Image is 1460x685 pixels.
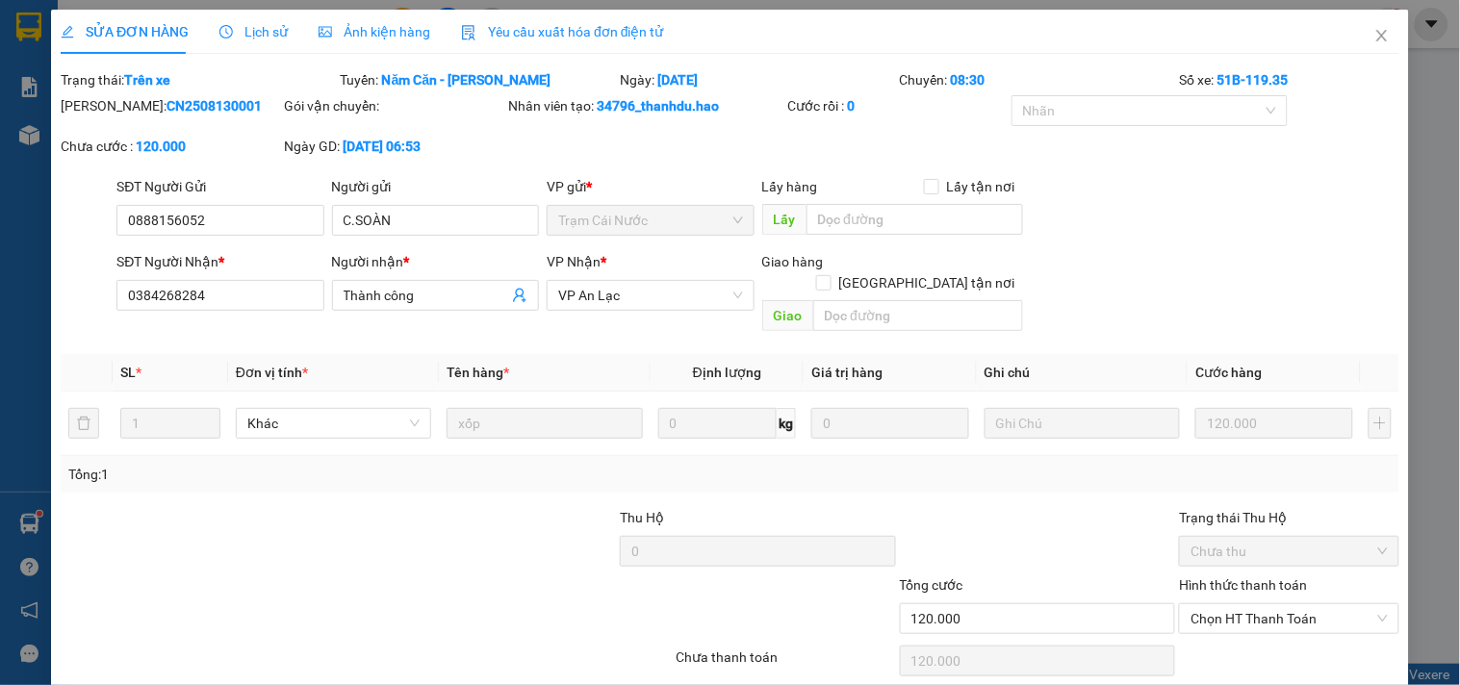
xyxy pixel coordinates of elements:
[61,24,189,39] span: SỬA ĐƠN HÀNG
[558,281,742,310] span: VP An Lạc
[319,24,430,39] span: Ảnh kiện hàng
[124,72,170,88] b: Trên xe
[1179,507,1398,528] div: Trạng thái Thu Hộ
[807,204,1023,235] input: Dọc đường
[1355,10,1409,63] button: Close
[1217,72,1288,88] b: 51B-119.35
[512,288,527,303] span: user-add
[788,95,1008,116] div: Cước rồi :
[1179,577,1307,593] label: Hình thức thanh toán
[832,272,1023,293] span: [GEOGRAPHIC_DATA] tận nơi
[68,464,565,485] div: Tổng: 1
[219,24,288,39] span: Lịch sử
[939,176,1023,197] span: Lấy tận nơi
[597,98,719,114] b: 34796_thanhdu.hao
[558,206,742,235] span: Trạm Cái Nước
[180,71,805,95] li: Hotline: 02839552959
[447,365,509,380] span: Tên hàng
[618,69,898,90] div: Ngày:
[61,95,280,116] div: [PERSON_NAME]:
[61,136,280,157] div: Chưa cước :
[693,365,761,380] span: Định lượng
[24,140,268,171] b: GỬI : Trạm Cái Nước
[61,25,74,38] span: edit
[657,72,698,88] b: [DATE]
[674,647,897,680] div: Chưa thanh toán
[951,72,986,88] b: 08:30
[848,98,856,114] b: 0
[247,409,420,438] span: Khác
[898,69,1178,90] div: Chuyến:
[461,24,664,39] span: Yêu cầu xuất hóa đơn điện tử
[285,95,504,116] div: Gói vận chuyển:
[24,24,120,120] img: logo.jpg
[180,47,805,71] li: 26 Phó Cơ Điều, Phường 12
[116,176,323,197] div: SĐT Người Gửi
[1195,408,1353,439] input: 0
[382,72,551,88] b: Năm Căn - [PERSON_NAME]
[777,408,796,439] span: kg
[285,136,504,157] div: Ngày GD:
[116,251,323,272] div: SĐT Người Nhận
[508,95,784,116] div: Nhân viên tạo:
[332,251,539,272] div: Người nhận
[811,365,883,380] span: Giá trị hàng
[68,408,99,439] button: delete
[762,204,807,235] span: Lấy
[985,408,1180,439] input: Ghi Chú
[1195,365,1262,380] span: Cước hàng
[1177,69,1400,90] div: Số xe:
[236,365,308,380] span: Đơn vị tính
[1374,28,1390,43] span: close
[136,139,186,154] b: 120.000
[813,300,1023,331] input: Dọc đường
[762,300,813,331] span: Giao
[344,139,422,154] b: [DATE] 06:53
[120,365,136,380] span: SL
[332,176,539,197] div: Người gửi
[1191,604,1387,633] span: Chọn HT Thanh Toán
[166,98,262,114] b: CN2508130001
[59,69,339,90] div: Trạng thái:
[811,408,969,439] input: 0
[219,25,233,38] span: clock-circle
[900,577,963,593] span: Tổng cước
[1369,408,1392,439] button: plus
[447,408,642,439] input: VD: Bàn, Ghế
[977,354,1188,392] th: Ghi chú
[461,25,476,40] img: icon
[762,254,824,269] span: Giao hàng
[620,510,664,525] span: Thu Hộ
[319,25,332,38] span: picture
[547,176,754,197] div: VP gửi
[339,69,619,90] div: Tuyến:
[1191,537,1387,566] span: Chưa thu
[547,254,601,269] span: VP Nhận
[762,179,818,194] span: Lấy hàng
